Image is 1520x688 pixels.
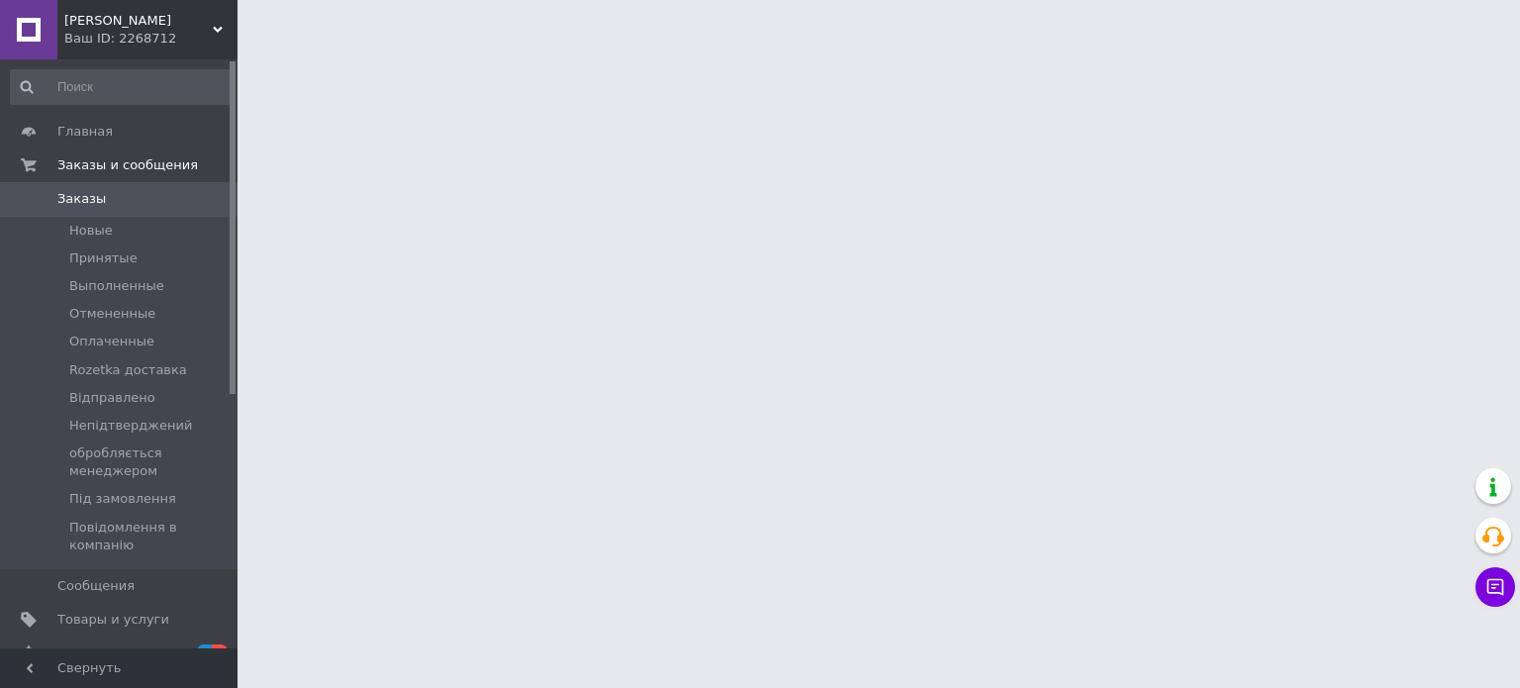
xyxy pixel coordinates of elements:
div: Ваш ID: 2268712 [64,30,237,48]
span: Товары и услуги [57,611,169,629]
span: Заказы [57,190,106,208]
span: Rozetka доставка [69,361,187,379]
span: Заказы и сообщения [57,156,198,174]
span: Новые [69,222,113,240]
span: Оплаченные [69,333,154,350]
span: Уведомления [57,644,147,662]
button: Чат с покупателем [1475,567,1515,607]
span: Отмененные [69,305,155,323]
input: Поиск [10,69,234,105]
span: Відправлено [69,389,155,407]
span: Непідтверджений [69,417,192,435]
span: Сообщения [57,577,135,595]
span: Главная [57,123,113,141]
span: Выполненные [69,277,164,295]
span: Принятые [69,249,138,267]
span: 6 [212,644,228,661]
span: Повідомлення в компанію [69,519,232,554]
span: Під замовлення [69,490,176,508]
span: обробляється менеджером [69,444,232,480]
span: 2 [197,644,213,661]
span: Karine [64,12,213,30]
